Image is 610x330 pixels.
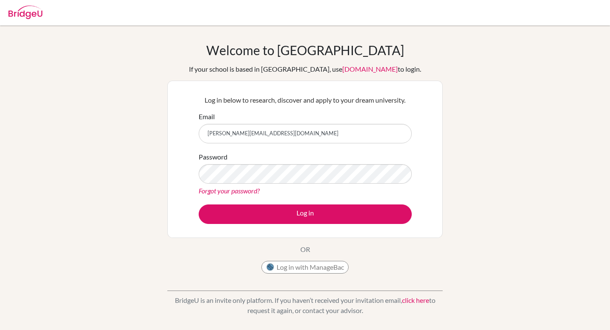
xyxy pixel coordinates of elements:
p: Log in below to research, discover and apply to your dream university. [199,95,412,105]
h1: Welcome to [GEOGRAPHIC_DATA] [206,42,404,58]
p: BridgeU is an invite only platform. If you haven’t received your invitation email, to request it ... [167,295,443,316]
p: OR [300,244,310,254]
label: Email [199,112,215,122]
button: Log in with ManageBac [261,261,349,274]
a: [DOMAIN_NAME] [342,65,398,73]
button: Log in [199,204,412,224]
label: Password [199,152,227,162]
div: If your school is based in [GEOGRAPHIC_DATA], use to login. [189,64,421,74]
a: Forgot your password? [199,187,260,195]
a: click here [402,296,429,304]
img: Bridge-U [8,6,42,19]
